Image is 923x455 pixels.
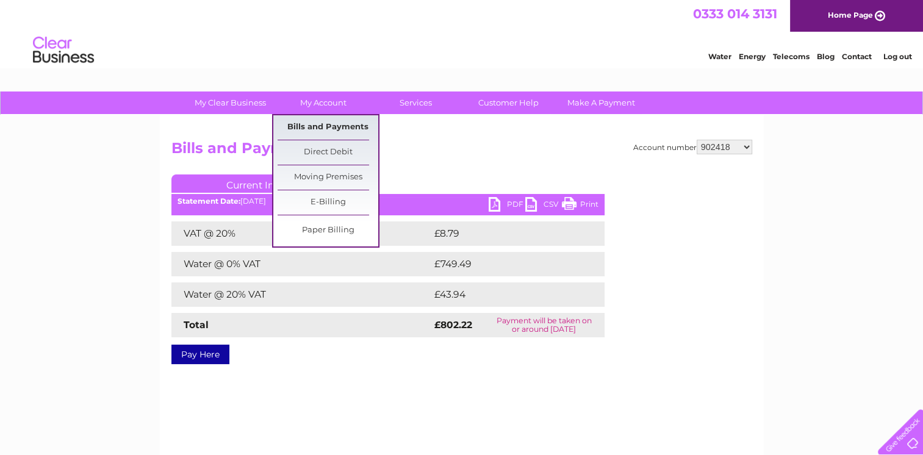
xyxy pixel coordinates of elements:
[278,165,378,190] a: Moving Premises
[273,91,373,114] a: My Account
[171,282,431,307] td: Water @ 20% VAT
[171,345,229,364] a: Pay Here
[883,52,911,61] a: Log out
[431,252,583,276] td: £749.49
[431,221,576,246] td: £8.79
[178,196,240,206] b: Statement Date:
[739,52,766,61] a: Energy
[489,197,525,215] a: PDF
[434,319,472,331] strong: £802.22
[171,174,354,193] a: Current Invoice
[365,91,466,114] a: Services
[180,91,281,114] a: My Clear Business
[562,197,598,215] a: Print
[842,52,872,61] a: Contact
[171,140,752,163] h2: Bills and Payments
[174,7,750,59] div: Clear Business is a trading name of Verastar Limited (registered in [GEOGRAPHIC_DATA] No. 3667643...
[278,218,378,243] a: Paper Billing
[171,221,431,246] td: VAT @ 20%
[171,252,431,276] td: Water @ 0% VAT
[32,32,95,69] img: logo.png
[184,319,209,331] strong: Total
[431,282,580,307] td: £43.94
[773,52,810,61] a: Telecoms
[458,91,559,114] a: Customer Help
[633,140,752,154] div: Account number
[817,52,835,61] a: Blog
[708,52,731,61] a: Water
[693,6,777,21] a: 0333 014 3131
[483,313,604,337] td: Payment will be taken on or around [DATE]
[278,190,378,215] a: E-Billing
[278,115,378,140] a: Bills and Payments
[278,140,378,165] a: Direct Debit
[551,91,652,114] a: Make A Payment
[171,197,605,206] div: [DATE]
[525,197,562,215] a: CSV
